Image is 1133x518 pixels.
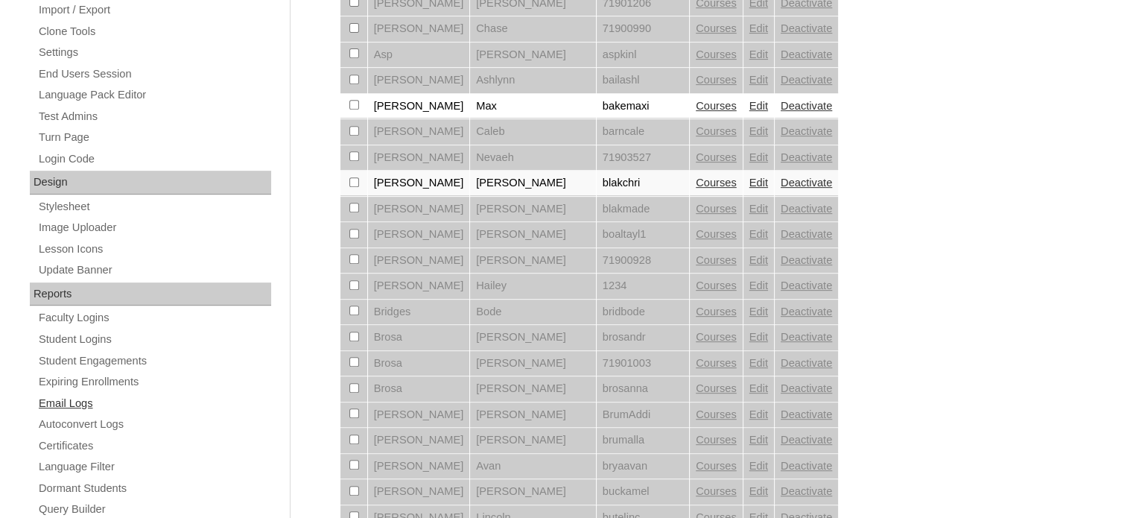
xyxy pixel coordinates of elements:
[781,460,832,472] a: Deactivate
[749,22,768,34] a: Edit
[368,325,470,350] td: Brosa
[470,428,596,453] td: [PERSON_NAME]
[749,408,768,420] a: Edit
[781,177,832,189] a: Deactivate
[696,460,737,472] a: Courses
[781,331,832,343] a: Deactivate
[368,171,470,196] td: [PERSON_NAME]
[368,402,470,428] td: [PERSON_NAME]
[749,382,768,394] a: Edit
[781,22,832,34] a: Deactivate
[749,151,768,163] a: Edit
[696,408,737,420] a: Courses
[597,351,689,376] td: 71901003
[696,48,737,60] a: Courses
[781,254,832,266] a: Deactivate
[781,408,832,420] a: Deactivate
[781,151,832,163] a: Deactivate
[696,151,737,163] a: Courses
[470,171,596,196] td: [PERSON_NAME]
[749,100,768,112] a: Edit
[696,279,737,291] a: Courses
[781,203,832,215] a: Deactivate
[37,415,271,434] a: Autoconvert Logs
[368,274,470,299] td: [PERSON_NAME]
[597,479,689,505] td: buckamel
[597,16,689,42] td: 71900990
[37,107,271,126] a: Test Admins
[597,171,689,196] td: blakchri
[470,479,596,505] td: [PERSON_NAME]
[781,228,832,240] a: Deactivate
[368,197,470,222] td: [PERSON_NAME]
[37,309,271,327] a: Faculty Logins
[368,119,470,145] td: [PERSON_NAME]
[696,203,737,215] a: Courses
[696,331,737,343] a: Courses
[696,485,737,497] a: Courses
[597,222,689,247] td: boaltayl1
[749,434,768,446] a: Edit
[749,279,768,291] a: Edit
[470,197,596,222] td: [PERSON_NAME]
[37,128,271,147] a: Turn Page
[37,330,271,349] a: Student Logins
[781,125,832,137] a: Deactivate
[696,177,737,189] a: Courses
[781,100,832,112] a: Deactivate
[597,428,689,453] td: brumalla
[781,382,832,394] a: Deactivate
[696,306,737,318] a: Courses
[30,282,271,306] div: Reports
[781,74,832,86] a: Deactivate
[749,357,768,369] a: Edit
[470,145,596,171] td: Nevaeh
[470,300,596,325] td: Bode
[597,376,689,402] td: brosanna
[470,94,596,119] td: Max
[368,145,470,171] td: [PERSON_NAME]
[470,68,596,93] td: Ashlynn
[749,125,768,137] a: Edit
[470,248,596,274] td: [PERSON_NAME]
[30,171,271,195] div: Design
[696,100,737,112] a: Courses
[37,458,271,476] a: Language Filter
[37,43,271,62] a: Settings
[470,376,596,402] td: [PERSON_NAME]
[37,1,271,19] a: Import / Export
[37,352,271,370] a: Student Engagements
[470,42,596,68] td: [PERSON_NAME]
[470,16,596,42] td: Chase
[37,479,271,498] a: Dormant Students
[37,86,271,104] a: Language Pack Editor
[749,460,768,472] a: Edit
[696,22,737,34] a: Courses
[749,331,768,343] a: Edit
[368,68,470,93] td: [PERSON_NAME]
[781,485,832,497] a: Deactivate
[749,306,768,318] a: Edit
[470,222,596,247] td: [PERSON_NAME]
[696,228,737,240] a: Courses
[749,74,768,86] a: Edit
[749,254,768,266] a: Edit
[37,65,271,83] a: End Users Session
[37,218,271,237] a: Image Uploader
[597,402,689,428] td: BrumAddi
[368,376,470,402] td: Brosa
[597,42,689,68] td: aspkinl
[368,454,470,479] td: [PERSON_NAME]
[368,16,470,42] td: [PERSON_NAME]
[368,248,470,274] td: [PERSON_NAME]
[597,274,689,299] td: 1234
[368,428,470,453] td: [PERSON_NAME]
[749,203,768,215] a: Edit
[781,306,832,318] a: Deactivate
[696,74,737,86] a: Courses
[749,485,768,497] a: Edit
[597,300,689,325] td: bridbode
[368,479,470,505] td: [PERSON_NAME]
[368,94,470,119] td: [PERSON_NAME]
[749,48,768,60] a: Edit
